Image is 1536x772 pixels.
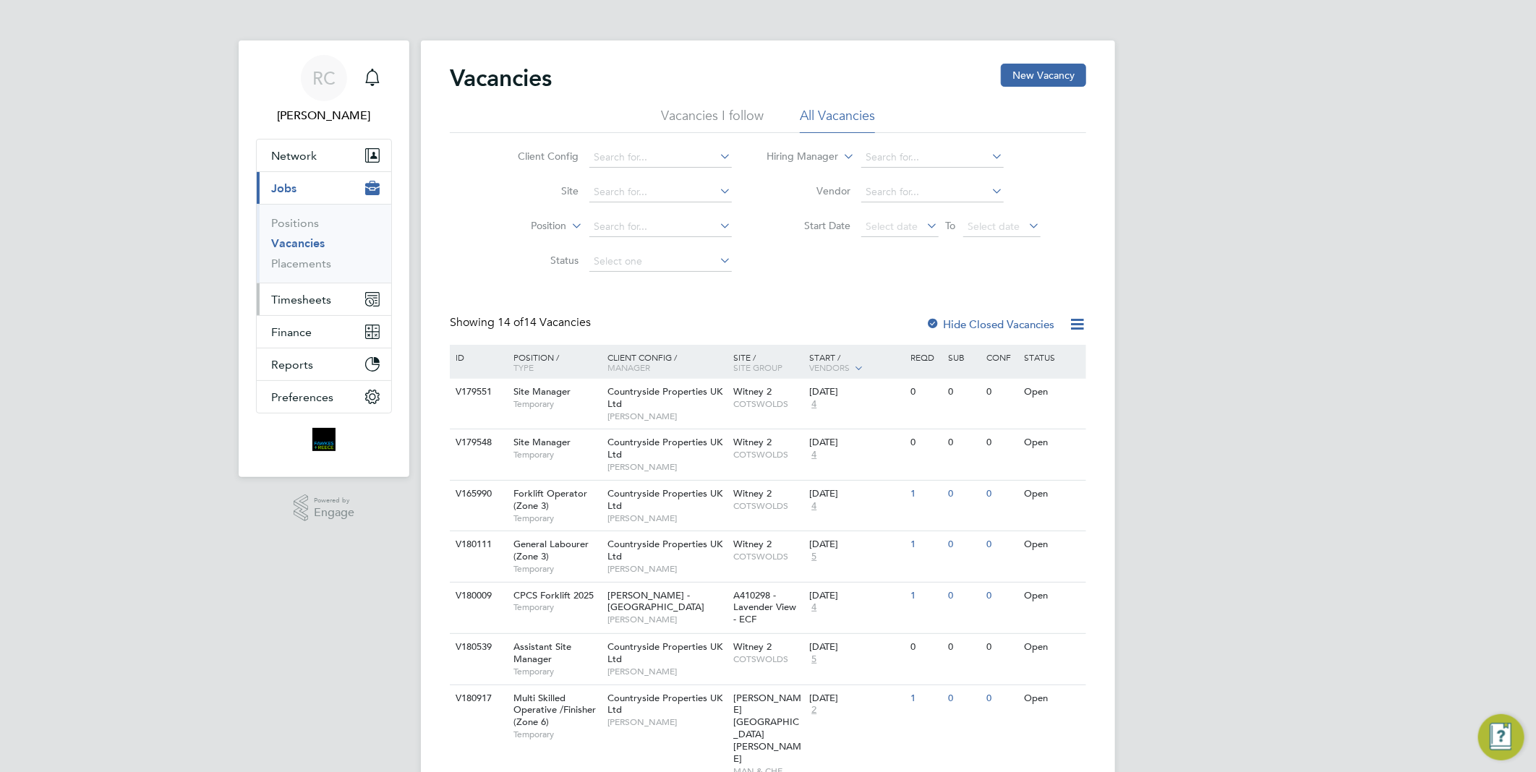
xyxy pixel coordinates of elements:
div: Open [1021,634,1084,661]
span: [PERSON_NAME] [607,512,727,524]
span: Witney 2 [734,640,772,653]
span: [PERSON_NAME] [607,666,727,677]
button: Finance [257,316,391,348]
span: Temporary [513,666,600,677]
div: 1 [907,481,944,507]
span: Finance [271,325,312,339]
span: Vendors [809,361,850,373]
span: Temporary [513,512,600,524]
span: 4 [809,601,819,614]
div: Position / [503,345,604,379]
div: 0 [945,583,983,609]
div: [DATE] [809,488,903,500]
div: 0 [907,379,944,406]
span: Temporary [513,563,600,575]
div: Open [1021,583,1084,609]
span: 4 [809,500,819,512]
div: V180009 [452,583,503,609]
span: Witney 2 [734,538,772,550]
span: Site Manager [513,436,571,448]
div: Status [1021,345,1084,369]
label: Start Date [768,219,851,232]
span: 4 [809,398,819,411]
input: Search for... [861,147,1004,168]
div: 0 [945,685,983,712]
button: New Vacancy [1001,64,1086,87]
span: Engage [314,507,354,519]
span: Temporary [513,729,600,740]
span: 2 [809,704,819,716]
span: Select date [968,220,1020,233]
div: ID [452,345,503,369]
span: To [942,216,960,235]
span: Site Group [734,361,783,373]
div: Showing [450,315,594,330]
div: Start / [806,345,907,381]
span: Countryside Properties UK Ltd [607,538,722,562]
div: 1 [907,583,944,609]
span: Witney 2 [734,436,772,448]
div: Open [1021,685,1084,712]
h2: Vacancies [450,64,552,93]
span: Robyn Clarke [256,107,392,124]
span: CPCS Forklift 2025 [513,589,594,601]
button: Network [257,140,391,171]
span: 4 [809,449,819,461]
button: Timesheets [257,283,391,315]
label: Hide Closed Vacancies [926,317,1054,331]
div: [DATE] [809,437,903,449]
span: Preferences [271,390,333,404]
span: Manager [607,361,650,373]
div: 0 [983,634,1020,661]
span: COTSWOLDS [734,398,803,410]
div: Jobs [257,204,391,283]
span: Forklift Operator (Zone 3) [513,487,587,512]
button: Jobs [257,172,391,204]
span: General Labourer (Zone 3) [513,538,589,562]
div: 0 [945,481,983,507]
span: 5 [809,551,819,563]
span: [PERSON_NAME] [607,563,727,575]
div: 0 [983,379,1020,406]
span: [PERSON_NAME] [607,411,727,422]
span: Countryside Properties UK Ltd [607,436,722,460]
div: 0 [945,531,983,558]
div: V180111 [452,531,503,558]
span: Assistant Site Manager [513,640,571,665]
div: [DATE] [809,590,903,602]
span: Countryside Properties UK Ltd [607,385,722,410]
label: Site [496,184,579,197]
span: [PERSON_NAME] - [GEOGRAPHIC_DATA] [607,589,704,614]
span: Temporary [513,601,600,613]
a: Placements [271,257,331,270]
label: Client Config [496,150,579,163]
span: [PERSON_NAME] [607,461,727,473]
span: Countryside Properties UK Ltd [607,487,722,512]
span: 14 of [498,315,524,330]
span: Witney 2 [734,385,772,398]
div: Site / [730,345,806,379]
div: 0 [983,429,1020,456]
li: Vacancies I follow [661,107,764,133]
div: [DATE] [809,692,903,705]
a: Vacancies [271,236,325,250]
div: Sub [945,345,983,369]
button: Preferences [257,381,391,413]
div: 0 [983,685,1020,712]
input: Search for... [589,217,732,237]
span: Jobs [271,181,296,195]
span: 5 [809,653,819,666]
span: Temporary [513,398,600,410]
span: COTSWOLDS [734,653,803,665]
div: 1 [907,685,944,712]
nav: Main navigation [239,40,409,477]
span: COTSWOLDS [734,551,803,562]
span: Countryside Properties UK Ltd [607,640,722,665]
span: A410298 - Lavender View - ECF [734,589,797,626]
div: Client Config / [604,345,730,379]
div: 0 [983,481,1020,507]
button: Engage Resource Center [1478,714,1524,760]
div: Open [1021,429,1084,456]
div: V179551 [452,379,503,406]
div: V179548 [452,429,503,456]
